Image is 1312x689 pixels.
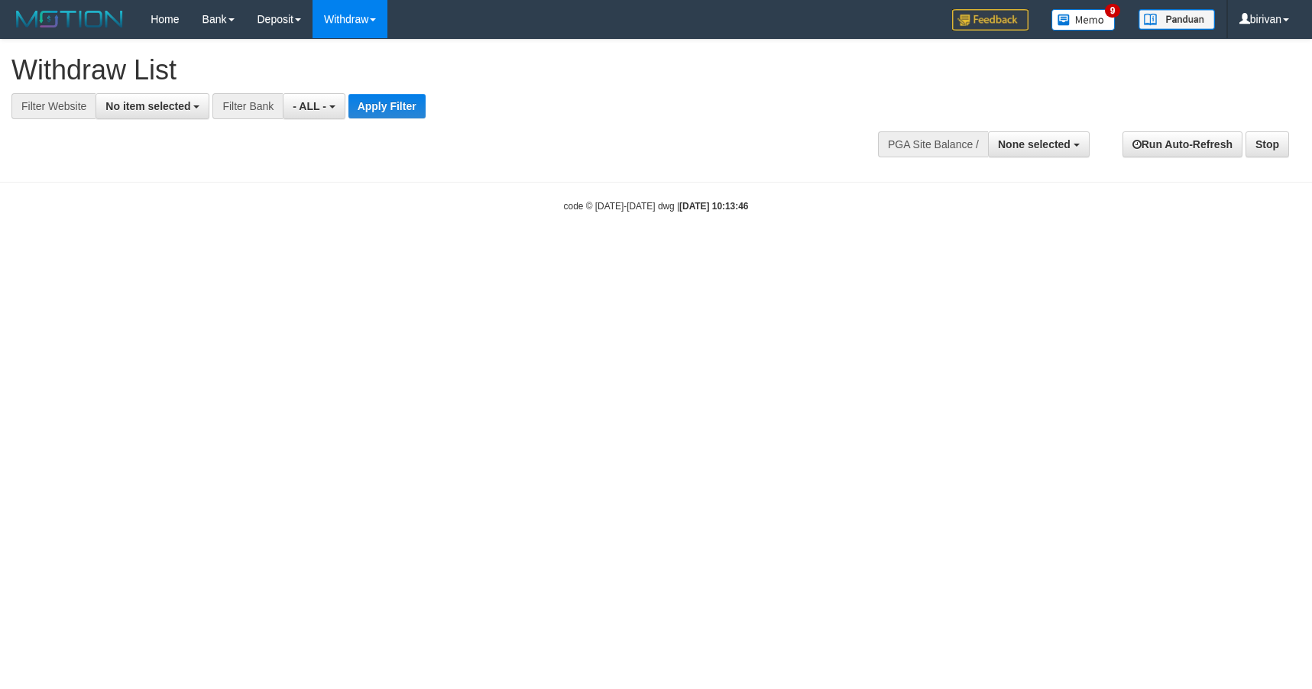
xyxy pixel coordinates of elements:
span: - ALL - [293,100,326,112]
img: Button%20Memo.svg [1051,9,1116,31]
h1: Withdraw List [11,55,860,86]
button: No item selected [96,93,209,119]
img: Feedback.jpg [952,9,1029,31]
span: 9 [1105,4,1121,18]
img: MOTION_logo.png [11,8,128,31]
button: Apply Filter [348,94,426,118]
div: PGA Site Balance / [878,131,988,157]
span: None selected [998,138,1071,150]
span: No item selected [105,100,190,112]
a: Run Auto-Refresh [1122,131,1242,157]
div: Filter Website [11,93,96,119]
button: None selected [988,131,1090,157]
button: - ALL - [283,93,345,119]
div: Filter Bank [212,93,283,119]
a: Stop [1246,131,1289,157]
img: panduan.png [1139,9,1215,30]
small: code © [DATE]-[DATE] dwg | [564,201,749,212]
strong: [DATE] 10:13:46 [679,201,748,212]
